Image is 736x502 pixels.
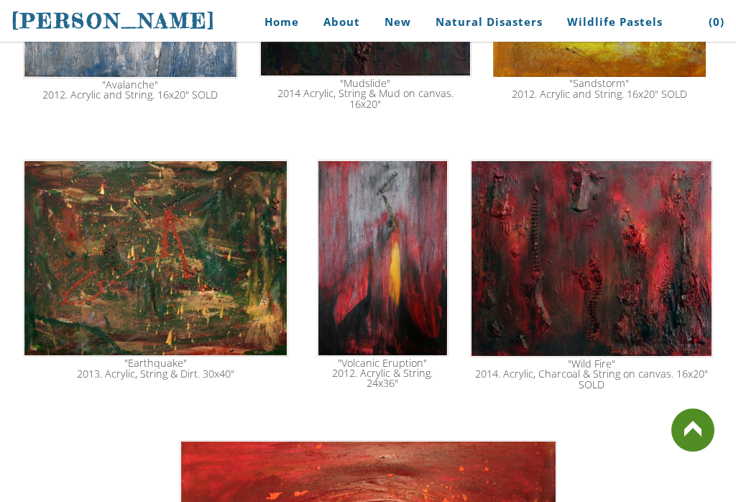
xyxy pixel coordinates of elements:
[493,78,706,99] div: "Sandstorm" 2012. Acrylic and String. 16x20" SOLD
[11,7,216,35] a: [PERSON_NAME]
[470,160,713,357] img: wild fire natural disaster
[713,14,720,29] span: 0
[556,6,673,38] a: Wildlife Pastels
[698,6,724,38] a: (0)
[24,80,236,101] div: "Avalanche" 2012. Acrylic and String. 16x20" SOLD
[425,6,553,38] a: Natural Disasters
[313,6,371,38] a: About
[23,160,288,357] img: earthquake natural disaster
[261,78,470,109] div: "Mudslide" 2014 Acrylic, String & Mud on canvas. 16x20"
[317,160,448,356] img: volcanic eruption natural disaster painting
[24,358,287,379] div: "Earthquake" 2013. Acrylic, String & Dirt. 30x40"
[11,9,216,33] span: [PERSON_NAME]
[243,6,310,38] a: Home
[471,359,712,390] div: "Wild Fire" 2014. Acrylic, Charcoal & String on canvas. 16x20" SOLD
[374,6,422,38] a: New
[318,358,447,389] div: "Volcanic Eruption" 2012. Acrylic & String. 24x36"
